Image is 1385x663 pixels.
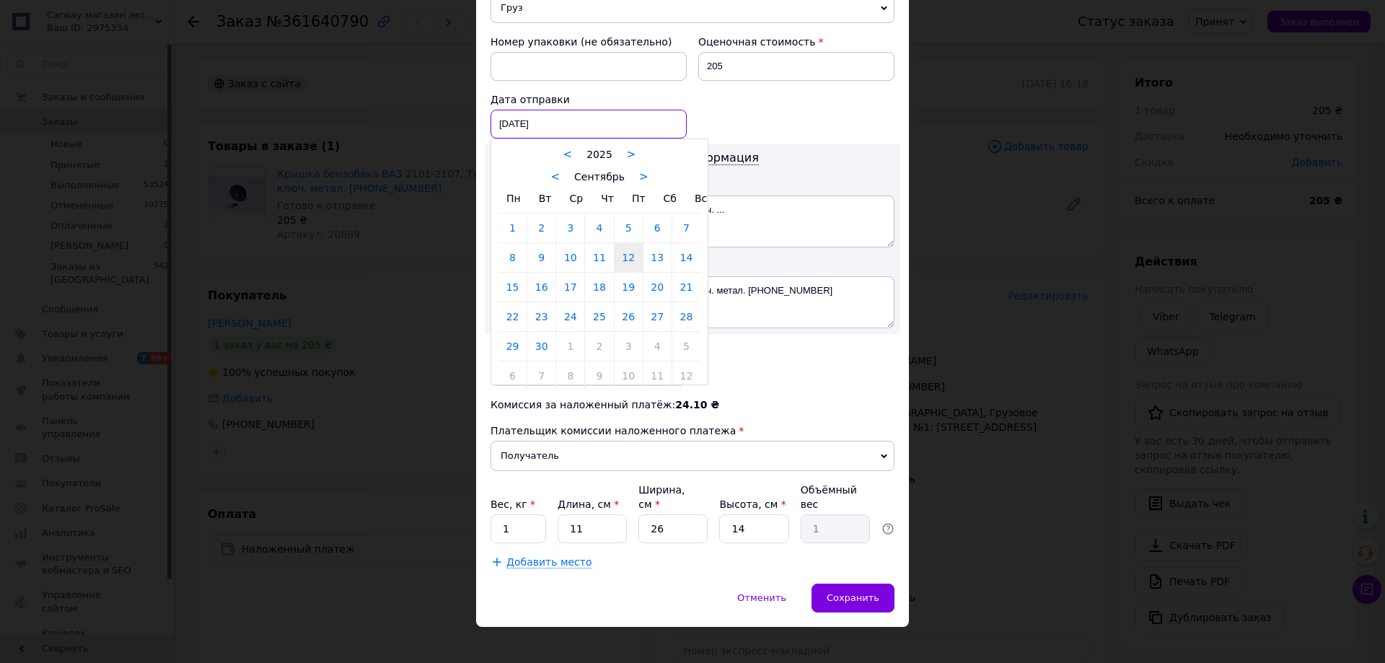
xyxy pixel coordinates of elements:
a: 6 [643,214,672,242]
span: Ср [569,193,583,204]
span: Сентябрь [574,171,625,183]
span: Вт [539,193,552,204]
a: 8 [556,361,584,390]
a: 20 [643,273,672,302]
a: 12 [615,243,643,272]
a: > [639,170,648,183]
a: 29 [498,332,527,361]
a: 10 [615,361,643,390]
a: 7 [672,214,700,242]
a: 24 [556,302,584,331]
span: Вс [695,193,707,204]
a: 3 [556,214,584,242]
a: 16 [527,273,555,302]
a: 10 [556,243,584,272]
a: 4 [643,332,672,361]
a: 19 [615,273,643,302]
a: 21 [672,273,700,302]
a: 9 [527,243,555,272]
span: Отменить [737,592,786,603]
span: Получатель [491,441,894,471]
a: < [550,170,560,183]
a: 12 [672,361,700,390]
a: 28 [672,302,700,331]
a: 14 [672,243,700,272]
a: 13 [643,243,672,272]
a: 5 [615,214,643,242]
a: 2 [585,332,613,361]
a: 2 [527,214,555,242]
a: 27 [643,302,672,331]
a: 30 [527,332,555,361]
span: 2025 [586,149,612,160]
a: 6 [498,361,527,390]
a: 3 [615,332,643,361]
a: 18 [585,273,613,302]
a: 15 [498,273,527,302]
a: 1 [498,214,527,242]
a: 8 [498,243,527,272]
a: > [627,148,636,161]
a: 17 [556,273,584,302]
a: 22 [498,302,527,331]
a: 5 [672,332,700,361]
a: 11 [643,361,672,390]
a: < [563,148,573,161]
a: 25 [585,302,613,331]
span: Пн [506,193,521,204]
a: 9 [585,361,613,390]
span: Добавить место [506,556,592,568]
a: 1 [556,332,584,361]
a: 7 [527,361,555,390]
span: Сб [664,193,677,204]
span: Сохранить [827,592,879,603]
a: 23 [527,302,555,331]
a: 26 [615,302,643,331]
a: 11 [585,243,613,272]
span: Пт [632,193,646,204]
a: 4 [585,214,613,242]
span: Чт [601,193,614,204]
